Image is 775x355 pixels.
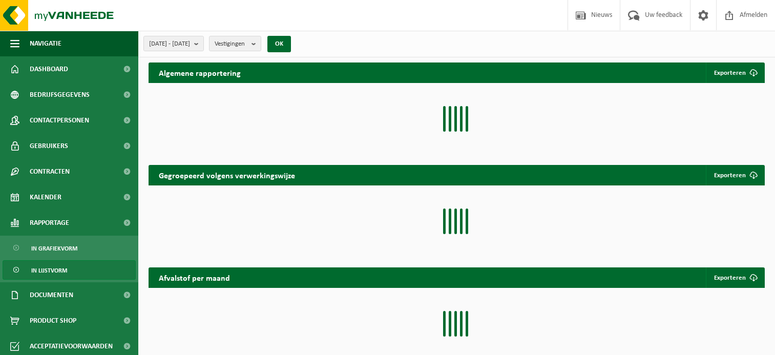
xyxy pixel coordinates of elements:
span: Rapportage [30,210,69,236]
span: [DATE] - [DATE] [149,36,190,52]
span: Gebruikers [30,133,68,159]
h2: Gegroepeerd volgens verwerkingswijze [149,165,305,185]
span: Product Shop [30,308,76,333]
span: Contactpersonen [30,108,89,133]
span: Navigatie [30,31,61,56]
a: In grafiekvorm [3,238,136,258]
h2: Algemene rapportering [149,62,251,83]
span: Documenten [30,282,73,308]
span: Contracten [30,159,70,184]
a: In lijstvorm [3,260,136,280]
button: OK [267,36,291,52]
span: Bedrijfsgegevens [30,82,90,108]
span: Vestigingen [215,36,247,52]
button: Vestigingen [209,36,261,51]
span: Dashboard [30,56,68,82]
span: In grafiekvorm [31,239,77,258]
span: Kalender [30,184,61,210]
span: In lijstvorm [31,261,67,280]
a: Exporteren [706,165,764,185]
a: Exporteren [706,267,764,288]
button: Exporteren [706,62,764,83]
h2: Afvalstof per maand [149,267,240,287]
button: [DATE] - [DATE] [143,36,204,51]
